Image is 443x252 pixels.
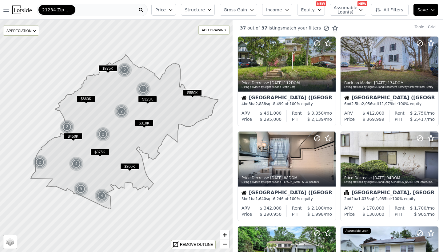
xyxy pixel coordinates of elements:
[98,65,117,72] span: $875K
[266,7,282,13] span: Income
[297,4,325,16] button: Equity
[90,149,109,158] div: $375K
[292,116,300,122] div: PITI
[395,116,402,122] div: PITI
[64,133,82,140] span: $450K
[300,116,332,122] div: /mo
[344,95,349,100] img: House
[344,110,353,116] div: ARV
[151,4,176,16] button: Price
[42,7,72,13] span: 21234 Zip Code
[344,190,349,195] img: Condominium
[395,110,405,116] div: Rent
[344,180,435,184] div: Listing provided by Bright MLS and Long & [PERSON_NAME] Real Estate, Inc.
[340,131,438,221] a: Price Decrease [DATE],94DOMListing provided byBright MLSand Long & [PERSON_NAME] Real Estate, Inc...
[344,196,435,201] div: 2 bd 2 ba sqft lot · 100% equity
[260,212,281,217] span: $ 290,950
[241,190,332,196] div: [GEOGRAPHIC_DATA] ([GEOGRAPHIC_DATA] Area)
[344,211,355,217] div: Price
[224,7,247,13] span: Gross Gain
[395,205,405,211] div: Rent
[69,156,84,171] img: g1.png
[362,111,384,116] span: $ 412,000
[241,175,333,180] div: Price Decrease , 88 DOM
[273,197,283,201] span: 6,246
[74,182,89,196] img: g1.png
[136,82,151,96] div: 2
[96,127,111,142] img: g1.png
[307,212,324,217] span: $ 1,998
[77,96,95,104] div: $660K
[415,25,424,31] div: Table
[428,25,436,31] div: Grid
[302,205,332,211] div: /mo
[340,36,438,126] a: Back on Market [DATE],134DOMListing provided byBright MLSand Monument Sotheby's International Rea...
[270,81,283,85] time: 2025-08-08 15:19
[135,120,154,126] span: $310K
[114,104,129,119] img: g1.png
[344,81,435,85] div: Back on Market , 134 DOM
[362,212,384,217] span: $ 130,000
[90,149,109,155] span: $375K
[12,6,32,14] img: Lotside
[241,180,333,184] div: Listing provided by Bright MLS and [PERSON_NAME] & Co. Realtors
[117,63,132,77] img: g1.png
[316,1,326,6] div: NEW
[33,155,47,170] div: 2
[334,6,353,14] span: Assumable Loan(s)
[405,110,435,116] div: /mo
[292,110,302,116] div: Rent
[405,205,435,211] div: /mo
[33,155,48,170] img: g1.png
[344,175,435,180] div: Price Decrease , 94 DOM
[273,102,283,106] span: 8,499
[241,190,246,195] img: House
[241,81,333,85] div: Price Decrease , 112 DOM
[120,163,139,170] span: $300K
[260,206,281,211] span: $ 342,000
[270,176,283,180] time: 2025-08-02 00:16
[292,205,302,211] div: Rent
[260,117,281,122] span: $ 295,000
[155,7,166,13] span: Price
[256,197,266,201] span: 1,640
[344,95,435,101] div: [GEOGRAPHIC_DATA] ([GEOGRAPHIC_DATA] Area)
[135,120,154,129] div: $310K
[77,96,95,102] span: $660K
[136,82,151,96] img: g1.png
[307,111,324,116] span: $ 3,350
[3,26,39,36] div: APPRECIATION
[241,95,246,100] img: House
[330,4,366,16] button: Assumable Loan(s)
[220,230,229,239] a: Zoom in
[223,231,227,238] span: +
[373,176,385,180] time: 2025-08-01 16:17
[344,190,435,196] div: [GEOGRAPHIC_DATA], [GEOGRAPHIC_DATA]
[300,211,332,217] div: /mo
[260,26,267,30] span: 37
[395,211,402,217] div: PITI
[98,65,117,74] div: $875K
[181,4,215,16] button: Structure
[94,188,110,203] img: g1.png
[379,102,392,106] span: 11,979
[3,235,17,249] a: Layers
[220,239,229,249] a: Zoom out
[241,85,333,89] div: Listing provided by Bright MLS and Redfin Corp
[241,110,250,116] div: ARV
[344,85,435,89] div: Listing provided by Bright MLS and Monument Sotheby's International Realty
[199,26,229,34] div: ADD DRAWING
[402,116,435,122] div: /mo
[241,95,332,101] div: [GEOGRAPHIC_DATA] ([GEOGRAPHIC_DATA] Area)
[376,197,386,201] span: 1,035
[362,102,372,106] span: 2,056
[343,228,371,234] div: Assumable Loan
[344,101,435,106] div: 6 bd 2.5 ba sqft lot · 100% equity
[138,96,157,105] div: $325K
[375,7,403,13] span: All Filters
[69,156,84,171] div: 4
[262,4,292,16] button: Income
[94,188,109,203] div: 4
[344,116,355,122] div: Price
[410,206,426,211] span: $ 1,700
